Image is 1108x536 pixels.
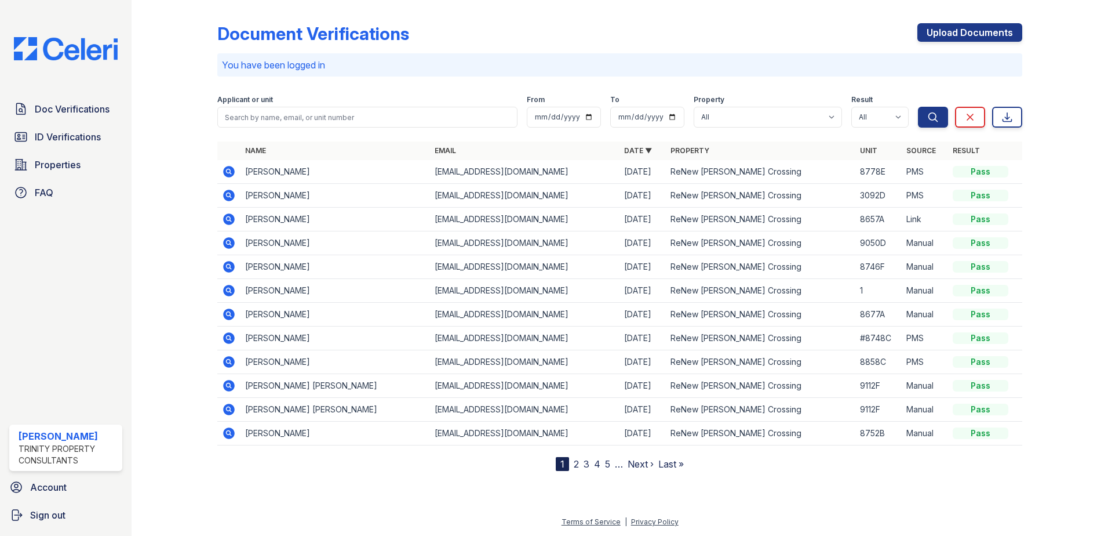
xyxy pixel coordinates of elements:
td: 3092D [855,184,902,208]
td: [EMAIL_ADDRESS][DOMAIN_NAME] [430,160,619,184]
td: ReNew [PERSON_NAME] Crossing [666,422,855,446]
td: [EMAIL_ADDRESS][DOMAIN_NAME] [430,350,619,374]
a: ID Verifications [9,125,122,149]
td: [EMAIL_ADDRESS][DOMAIN_NAME] [430,208,619,231]
td: [DATE] [619,327,666,350]
td: ReNew [PERSON_NAME] Crossing [666,184,855,208]
td: [DATE] [619,184,666,208]
td: PMS [902,350,948,374]
a: Property [670,146,709,155]
td: 8746F [855,255,902,279]
span: Account [30,480,67,494]
div: Pass [953,356,1008,368]
td: PMS [902,184,948,208]
td: [DATE] [619,398,666,422]
td: Manual [902,398,948,422]
td: PMS [902,160,948,184]
td: ReNew [PERSON_NAME] Crossing [666,350,855,374]
div: Pass [953,380,1008,392]
div: Pass [953,332,1008,344]
td: ReNew [PERSON_NAME] Crossing [666,208,855,231]
td: 8858C [855,350,902,374]
input: Search by name, email, or unit number [217,107,517,128]
td: ReNew [PERSON_NAME] Crossing [666,231,855,255]
button: Sign out [5,504,127,527]
td: [EMAIL_ADDRESS][DOMAIN_NAME] [430,303,619,327]
a: Next › [628,458,654,470]
td: [PERSON_NAME] [240,303,430,327]
a: Upload Documents [917,23,1022,42]
div: Pass [953,261,1008,273]
span: ID Verifications [35,130,101,144]
div: | [625,517,627,526]
td: ReNew [PERSON_NAME] Crossing [666,279,855,303]
a: Last » [658,458,684,470]
td: 1 [855,279,902,303]
td: [DATE] [619,303,666,327]
td: [DATE] [619,422,666,446]
td: 8752B [855,422,902,446]
td: [DATE] [619,255,666,279]
span: Properties [35,158,81,172]
td: [EMAIL_ADDRESS][DOMAIN_NAME] [430,327,619,350]
td: ReNew [PERSON_NAME] Crossing [666,255,855,279]
td: [DATE] [619,374,666,398]
td: [PERSON_NAME] [240,231,430,255]
span: … [615,457,623,471]
div: Pass [953,237,1008,249]
td: [DATE] [619,160,666,184]
a: 2 [574,458,579,470]
img: CE_Logo_Blue-a8612792a0a2168367f1c8372b55b34899dd931a85d93a1a3d3e32e68fde9ad4.png [5,37,127,60]
td: Manual [902,279,948,303]
div: Pass [953,213,1008,225]
span: Doc Verifications [35,102,110,116]
a: Source [906,146,936,155]
td: [PERSON_NAME] [240,184,430,208]
a: Doc Verifications [9,97,122,121]
td: ReNew [PERSON_NAME] Crossing [666,303,855,327]
td: [DATE] [619,350,666,374]
a: Account [5,476,127,499]
span: FAQ [35,186,53,200]
div: Pass [953,428,1008,439]
td: 8677A [855,303,902,327]
td: ReNew [PERSON_NAME] Crossing [666,398,855,422]
div: [PERSON_NAME] [19,429,118,443]
label: To [610,95,619,104]
td: [EMAIL_ADDRESS][DOMAIN_NAME] [430,398,619,422]
td: ReNew [PERSON_NAME] Crossing [666,160,855,184]
div: Pass [953,190,1008,201]
div: Pass [953,404,1008,415]
td: [PERSON_NAME] [PERSON_NAME] [240,398,430,422]
td: Manual [902,374,948,398]
label: From [527,95,545,104]
label: Property [694,95,724,104]
a: 4 [594,458,600,470]
p: You have been logged in [222,58,1018,72]
td: ReNew [PERSON_NAME] Crossing [666,374,855,398]
a: Date ▼ [624,146,652,155]
td: 9112F [855,374,902,398]
td: Manual [902,303,948,327]
span: Sign out [30,508,65,522]
td: 8778E [855,160,902,184]
div: Pass [953,166,1008,178]
a: FAQ [9,181,122,204]
td: [DATE] [619,231,666,255]
td: Link [902,208,948,231]
td: #8748C [855,327,902,350]
a: 3 [584,458,589,470]
td: Manual [902,255,948,279]
a: Terms of Service [562,517,621,526]
td: [DATE] [619,279,666,303]
a: Result [953,146,980,155]
td: [PERSON_NAME] [240,255,430,279]
td: PMS [902,327,948,350]
td: [PERSON_NAME] [240,160,430,184]
label: Result [851,95,873,104]
a: 5 [605,458,610,470]
div: Document Verifications [217,23,409,44]
td: [EMAIL_ADDRESS][DOMAIN_NAME] [430,231,619,255]
div: Pass [953,285,1008,296]
td: [EMAIL_ADDRESS][DOMAIN_NAME] [430,255,619,279]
